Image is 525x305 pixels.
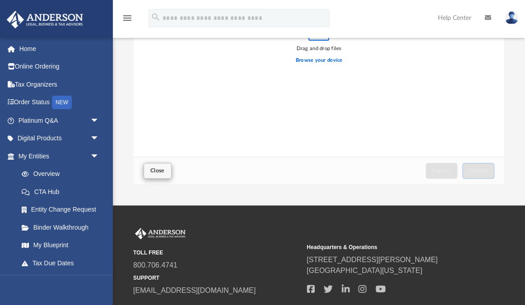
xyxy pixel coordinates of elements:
[90,272,108,291] span: arrow_drop_down
[151,12,161,22] i: search
[432,168,451,173] span: Cancel
[6,129,113,148] a: Digital Productsarrow_drop_down
[133,261,177,269] a: 800.706.4741
[426,163,457,179] button: Cancel
[462,163,495,179] button: Upload
[90,111,108,130] span: arrow_drop_down
[13,254,113,272] a: Tax Due Dates
[13,183,113,201] a: CTA Hub
[133,249,300,257] small: TOLL FREE
[133,274,300,282] small: SUPPORT
[307,256,437,263] a: [STREET_ADDRESS][PERSON_NAME]
[6,147,113,165] a: My Entitiesarrow_drop_down
[133,287,256,294] a: [EMAIL_ADDRESS][DOMAIN_NAME]
[150,168,165,173] span: Close
[90,147,108,166] span: arrow_drop_down
[6,40,113,58] a: Home
[133,228,187,240] img: Anderson Advisors Platinum Portal
[144,163,172,179] button: Close
[296,45,343,53] div: Drag and drop files
[13,201,113,219] a: Entity Change Request
[505,11,518,24] img: User Pic
[13,236,108,254] a: My Blueprint
[6,93,113,112] a: Order StatusNEW
[6,75,113,93] a: Tax Organizers
[6,111,113,129] a: Platinum Q&Aarrow_drop_down
[6,58,113,76] a: Online Ordering
[90,129,108,148] span: arrow_drop_down
[307,267,422,274] a: [GEOGRAPHIC_DATA][US_STATE]
[52,96,72,109] div: NEW
[6,272,108,301] a: My [PERSON_NAME] Teamarrow_drop_down
[307,243,474,251] small: Headquarters & Operations
[13,165,113,183] a: Overview
[122,17,133,23] a: menu
[13,218,113,236] a: Binder Walkthrough
[122,13,133,23] i: menu
[296,56,343,65] label: Browse your device
[469,168,488,173] span: Upload
[4,11,86,28] img: Anderson Advisors Platinum Portal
